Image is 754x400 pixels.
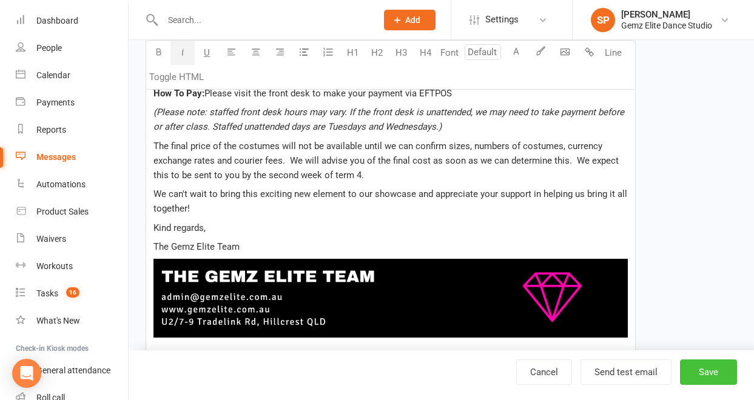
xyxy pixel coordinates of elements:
div: Calendar [36,70,70,80]
span: The final price of the costumes will not be available until we can confirm sizes, numbers of cost... [153,141,621,181]
button: Add [384,10,436,30]
a: Tasks 16 [16,280,128,307]
span: Settings [485,6,519,33]
span: Add [405,15,420,25]
button: Save [680,359,737,385]
a: What's New [16,307,128,335]
button: H3 [389,41,413,65]
div: Reports [36,125,66,135]
div: Open Intercom Messenger [12,359,41,388]
div: Messages [36,152,76,162]
input: Search... [159,12,368,28]
button: Send test email [581,359,672,385]
a: Automations [16,171,128,198]
span: 16 [66,287,79,298]
a: Payments [16,89,128,116]
div: General attendance [36,365,110,375]
button: H2 [365,41,389,65]
button: A [504,41,528,65]
span: How To Pay: [153,88,204,99]
a: Product Sales [16,198,128,225]
button: U [195,41,219,65]
div: Dashboard [36,16,78,25]
a: People [16,35,128,62]
div: What's New [36,316,80,325]
div: SP [591,8,615,32]
a: Cancel [516,359,572,385]
span: We can't wait to bring this exciting new element to our showcase and appreciate your support in h... [153,188,630,214]
button: H4 [413,41,437,65]
button: Font [437,41,462,65]
a: Dashboard [16,7,128,35]
span: (Please note: staffed front desk hours may vary. If the front desk is unattended, we may need to ... [153,107,627,132]
div: Tasks [36,288,58,298]
button: H1 [340,41,365,65]
div: Waivers [36,234,66,244]
button: Line [601,41,625,65]
div: Product Sales [36,207,89,216]
input: Default [465,44,501,60]
a: General attendance kiosk mode [16,357,128,384]
div: Automations [36,179,86,189]
div: People [36,43,62,53]
div: [PERSON_NAME] [621,9,712,20]
div: Gemz Elite Dance Studio [621,20,712,31]
img: 9a959a44-4f59-4c78-900c-99ffe00dabbe.png [153,259,628,338]
div: Workouts [36,261,73,271]
span: Please visit the front desk to make your payment via EFTPOS [204,88,452,99]
span: U [204,47,210,58]
button: Toggle HTML [146,65,207,89]
span: Kind regards, [153,222,206,233]
a: Messages [16,144,128,171]
a: Calendar [16,62,128,89]
a: Reports [16,116,128,144]
a: Waivers [16,225,128,253]
a: Workouts [16,253,128,280]
div: Payments [36,98,75,107]
span: The Gemz Elite Team [153,241,240,252]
